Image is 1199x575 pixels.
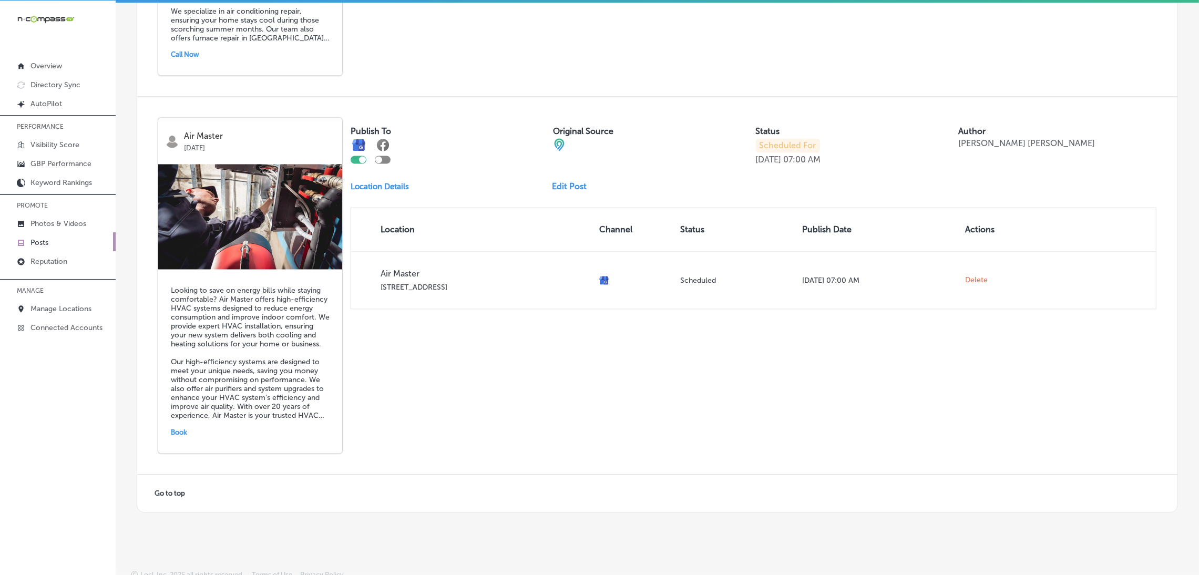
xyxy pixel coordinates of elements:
[552,182,595,192] a: Edit Post
[965,276,988,285] span: Delete
[30,99,62,108] p: AutoPilot
[381,283,591,292] p: [STREET_ADDRESS]
[803,276,957,285] p: [DATE] 07:00 AM
[158,165,342,270] img: b316f008-6f3b-4ac7-9983-bf617ed445bcAirMasterHVAC2.png
[756,127,780,137] label: Status
[351,127,391,137] label: Publish To
[155,490,185,498] span: Go to top
[677,208,798,252] th: Status
[30,178,92,187] p: Keyword Rankings
[595,208,677,252] th: Channel
[961,208,1026,252] th: Actions
[166,135,179,148] img: logo
[553,127,613,137] label: Original Source
[30,304,91,313] p: Manage Locations
[30,323,103,332] p: Connected Accounts
[30,80,80,89] p: Directory Sync
[756,155,782,165] p: [DATE]
[351,208,595,252] th: Location
[17,14,75,24] img: 660ab0bf-5cc7-4cb8-ba1c-48b5ae0f18e60NCTV_CLogo_TV_Black_-500x88.png
[30,159,91,168] p: GBP Performance
[30,257,67,266] p: Reputation
[381,269,591,279] p: Air Master
[784,155,821,165] p: 07:00 AM
[30,219,86,228] p: Photos & Videos
[30,140,79,149] p: Visibility Score
[958,139,1095,149] p: [PERSON_NAME] [PERSON_NAME]
[958,127,986,137] label: Author
[798,208,961,252] th: Publish Date
[351,182,409,192] p: Location Details
[681,276,794,285] p: Scheduled
[30,238,48,247] p: Posts
[30,61,62,70] p: Overview
[756,139,820,153] p: Scheduled For
[553,139,566,151] img: cba84b02adce74ede1fb4a8549a95eca.png
[171,286,330,420] h5: Looking to save on energy bills while staying comfortable? Air Master offers high-efficiency HVAC...
[184,141,335,152] p: [DATE]
[184,132,335,141] p: Air Master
